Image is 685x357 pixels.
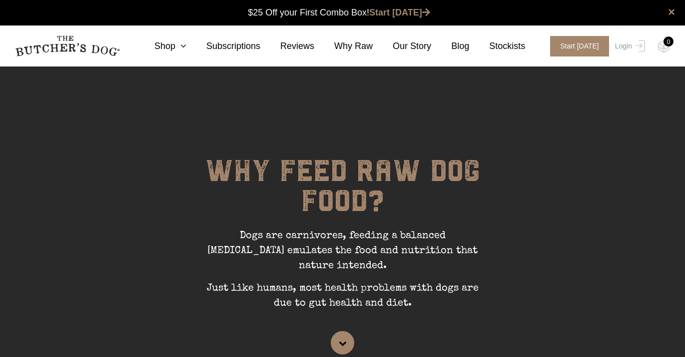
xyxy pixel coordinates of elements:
a: Subscriptions [186,39,260,53]
p: Just like humans, most health problems with dogs are due to gut health and diet. [193,281,493,318]
span: Start [DATE] [550,36,609,56]
a: Stockists [469,39,525,53]
a: Our Story [373,39,431,53]
div: 0 [664,36,674,46]
img: TBD_Cart-Empty.png [658,40,670,53]
a: Shop [134,39,186,53]
p: Dogs are carnivores, feeding a balanced [MEDICAL_DATA] emulates the food and nutrition that natur... [193,228,493,281]
a: close [668,6,675,18]
a: Why Raw [314,39,373,53]
a: Start [DATE] [540,36,613,56]
a: Start [DATE] [369,7,430,17]
a: Reviews [260,39,314,53]
h1: WHY FEED RAW DOG FOOD? [193,156,493,228]
a: Login [613,36,645,56]
a: Blog [431,39,469,53]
